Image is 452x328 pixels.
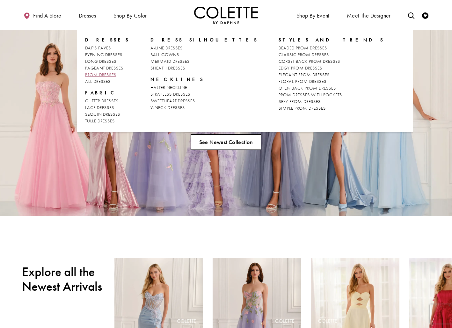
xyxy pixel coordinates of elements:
a: A-LINE DRESSES [150,45,258,51]
span: SHEATH DRESSES [150,65,185,71]
span: DRESS SILHOUETTES [150,37,258,43]
span: GLITTER DRESSES [85,98,119,104]
a: Find a store [22,6,63,24]
h2: Explore all the Newest Arrivals [22,265,105,294]
a: CORSET BACK PROM DRESSES [279,58,384,65]
span: STYLES AND TRENDS [279,37,384,43]
a: BEADED PROM DRESSES [279,45,384,51]
span: LACE DRESSES [85,105,114,110]
span: FABRIC [85,90,130,96]
span: Dresses [85,37,130,43]
a: SHEATH DRESSES [150,65,258,71]
a: DAF'S FAVES [85,45,130,51]
span: STRAPLESS DRESSES [150,91,190,97]
a: PAGEANT DRESSES [85,65,130,71]
a: SIMPLE PROM DRESSES [279,105,384,112]
span: CORSET BACK PROM DRESSES [279,58,340,64]
span: V-NECK DRESSES [150,105,185,110]
a: Visit Home Page [194,6,258,24]
span: Shop by color [113,12,147,19]
span: DAF'S FAVES [85,45,111,51]
a: HALTER NECKLINE [150,84,258,91]
a: STRAPLESS DRESSES [150,91,258,98]
span: Dresses [77,6,98,24]
a: Meet the designer [345,6,392,24]
span: HALTER NECKLINE [150,84,187,90]
span: Dresses [79,12,96,19]
a: ELEGANT PROM DRESSES [279,71,384,78]
span: TULLE DRESSES [85,118,115,124]
span: NECKLINES [150,76,258,83]
a: V-NECK DRESSES [150,104,258,111]
span: Meet the designer [347,12,391,19]
span: EDGY PROM DRESSES [279,65,322,71]
a: PROM DRESSES WITH POCKETS [279,91,384,98]
a: SWEETHEART DRESSES [150,98,258,104]
a: SEXY PROM DRESSES [279,98,384,105]
span: MERMAID DRESSES [150,58,190,64]
img: Colette by Daphne [194,6,258,24]
a: FLORAL PROM DRESSES [279,78,384,85]
a: MERMAID DRESSES [150,58,258,65]
span: Shop By Event [295,6,331,24]
span: Shop by color [112,6,149,24]
a: LACE DRESSES [85,104,130,111]
a: GLITTER DRESSES [85,98,130,104]
a: CLASSIC PROM DRESSES [279,51,384,58]
span: EVENING DRESSES [85,52,122,57]
span: BEADED PROM DRESSES [279,45,327,51]
span: CLASSIC PROM DRESSES [279,52,329,57]
span: PROM DRESSES [85,72,116,77]
span: SIMPLE PROM DRESSES [279,105,326,111]
a: Toggle search [406,6,416,24]
span: SEXY PROM DRESSES [279,98,321,104]
span: Find a store [33,12,62,19]
a: See Newest Collection The Glamour Code ALL NEW STYLES FOR SPRING 2026 [191,134,261,150]
span: PROM DRESSES WITH POCKETS [279,92,342,98]
a: ALL DRESSES [85,78,130,85]
span: FLORAL PROM DRESSES [279,78,326,84]
a: Check Wishlist [420,6,430,24]
span: BALL GOWNS [150,52,179,57]
span: PAGEANT DRESSES [85,65,123,71]
a: BALL GOWNS [150,51,258,58]
a: SEQUIN DRESSES [85,111,130,118]
span: ELEGANT PROM DRESSES [279,72,330,77]
span: OPEN BACK PROM DRESSES [279,85,336,91]
a: OPEN BACK PROM DRESSES [279,85,384,91]
span: SWEETHEART DRESSES [150,98,195,104]
a: EDGY PROM DRESSES [279,65,384,71]
a: EVENING DRESSES [85,51,130,58]
span: LONG DRESSES [85,58,116,64]
span: FABRIC [85,90,117,96]
span: A-LINE DRESSES [150,45,183,51]
span: Shop By Event [296,12,330,19]
a: TULLE DRESSES [85,118,130,124]
a: PROM DRESSES [85,71,130,78]
span: SEQUIN DRESSES [85,111,120,117]
span: ALL DRESSES [85,78,111,84]
a: LONG DRESSES [85,58,130,65]
ul: Slider Links [123,132,329,153]
span: NECKLINES [150,76,204,83]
